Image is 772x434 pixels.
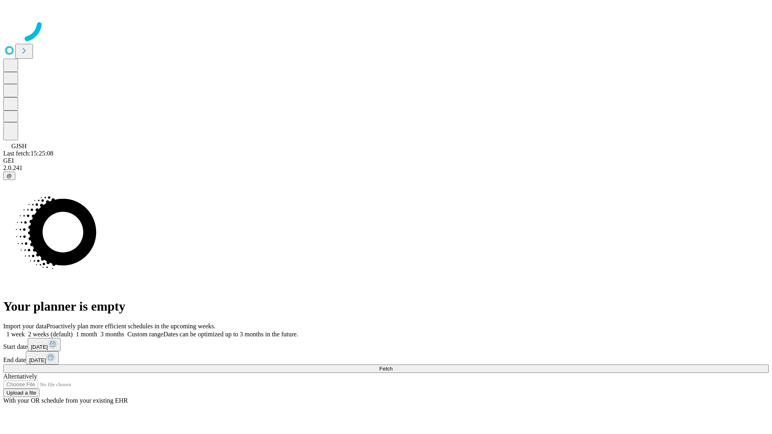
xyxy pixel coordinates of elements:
[3,364,769,373] button: Fetch
[3,397,128,404] span: With your OR schedule from your existing EHR
[379,366,392,372] span: Fetch
[3,150,53,157] span: Last fetch: 15:25:08
[29,357,46,363] span: [DATE]
[26,351,59,364] button: [DATE]
[163,331,298,338] span: Dates can be optimized up to 3 months in the future.
[6,331,25,338] span: 1 week
[28,338,61,351] button: [DATE]
[127,331,163,338] span: Custom range
[3,172,15,180] button: @
[3,157,769,164] div: GEI
[3,389,39,397] button: Upload a file
[3,373,37,380] span: Alternatively
[31,344,48,350] span: [DATE]
[11,143,27,149] span: GJSH
[6,173,12,179] span: @
[28,331,73,338] span: 2 weeks (default)
[101,331,124,338] span: 3 months
[3,164,769,172] div: 2.0.241
[3,351,769,364] div: End date
[76,331,97,338] span: 1 month
[3,299,769,314] h1: Your planner is empty
[3,323,47,330] span: Import your data
[3,338,769,351] div: Start date
[47,323,216,330] span: Proactively plan more efficient schedules in the upcoming weeks.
